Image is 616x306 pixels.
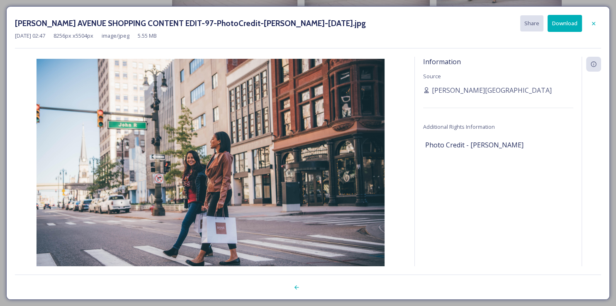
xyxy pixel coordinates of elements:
span: [PERSON_NAME][GEOGRAPHIC_DATA] [432,85,552,95]
button: Download [548,15,582,32]
span: Photo Credit - [PERSON_NAME] [425,140,523,150]
span: 5.55 MB [138,32,157,40]
span: Information [423,57,461,66]
span: [DATE] 02:47 [15,32,45,40]
img: WOODWARD%20AVENUE%20SHOPPING%20CONTENT%20EDIT-97-PhotoCredit-Justin_Milhouse_UsageExpires-Oct2024... [15,59,406,290]
span: Source [423,72,441,80]
span: 8256 px x 5504 px [54,32,93,40]
button: Share [520,15,543,31]
h3: [PERSON_NAME] AVENUE SHOPPING CONTENT EDIT-97-PhotoCredit-[PERSON_NAME]-[DATE].jpg [15,17,366,29]
span: Additional Rights Information [423,123,495,130]
span: image/jpeg [102,32,129,40]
